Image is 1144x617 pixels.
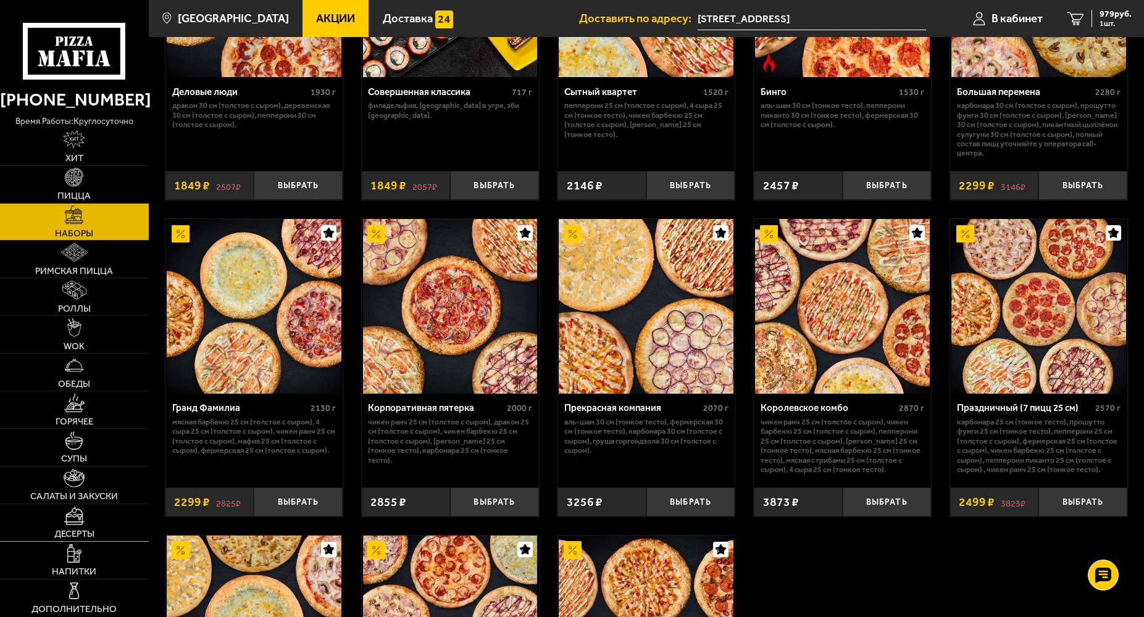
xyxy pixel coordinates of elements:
a: АкционныйПрекрасная компания [557,219,735,394]
s: 2825 ₽ [216,496,241,508]
span: 979 руб. [1100,10,1132,19]
button: Выбрать [1038,487,1127,516]
div: Совершенная классика [368,86,509,98]
button: Выбрать [450,487,538,516]
span: 1520 г [703,87,729,97]
p: Аль-Шам 30 см (тонкое тесто), Пепперони Пиканто 30 см (тонкое тесто), Фермерская 30 см (толстое с... [761,101,925,129]
div: Королевское комбо [761,402,896,414]
span: Роллы [58,304,91,313]
p: Аль-Шам 30 см (тонкое тесто), Фермерская 30 см (тонкое тесто), Карбонара 30 см (толстое с сыром),... [564,417,729,455]
s: 3823 ₽ [1001,496,1025,508]
span: 1930 г [311,87,336,97]
span: 2070 г [703,403,729,413]
button: Выбрать [450,171,538,200]
img: Акционный [172,541,190,559]
span: 2855 ₽ [370,496,406,508]
p: Карбонара 30 см (толстое с сыром), Прошутто Фунги 30 см (толстое с сыром), [PERSON_NAME] 30 см (т... [957,101,1121,158]
span: 2299 ₽ [959,180,995,191]
a: АкционныйПраздничный (7 пицц 25 см) [950,219,1127,394]
span: В кабинет [992,13,1043,25]
span: Доставка [383,13,433,25]
span: [GEOGRAPHIC_DATA] [178,13,289,25]
img: 15daf4d41897b9f0e9f617042186c801.svg [435,10,453,28]
img: Акционный [760,225,778,243]
img: Акционный [564,225,582,243]
span: Горячее [56,417,93,426]
span: 2870 г [899,403,924,413]
span: 1530 г [899,87,924,97]
span: 2570 г [1095,403,1121,413]
div: Корпоративная пятерка [368,402,504,414]
div: Гранд Фамилиа [172,402,308,414]
img: Острое блюдо [760,54,778,72]
button: Выбрать [254,171,342,200]
img: Акционный [367,225,385,243]
span: WOK [64,342,85,351]
button: Выбрать [646,171,735,200]
img: Корпоративная пятерка [363,219,538,394]
img: Акционный [956,225,974,243]
s: 2507 ₽ [216,180,241,191]
s: 2057 ₽ [412,180,437,191]
input: Ваш адрес доставки [698,7,927,30]
span: 1849 ₽ [174,180,210,191]
div: Большая перемена [957,86,1093,98]
div: Деловые люди [172,86,308,98]
span: Пицца [57,191,91,201]
p: Чикен Ранч 25 см (толстое с сыром), Дракон 25 см (толстое с сыром), Чикен Барбекю 25 см (толстое ... [368,417,532,465]
span: Салаты и закуски [30,492,118,501]
button: Выбрать [1038,171,1127,200]
button: Выбрать [843,487,931,516]
div: Прекрасная компания [564,402,700,414]
span: 1 шт. [1100,20,1132,27]
span: Доставить по адресу: [579,13,698,25]
img: Праздничный (7 пицц 25 см) [951,219,1126,394]
p: Карбонара 25 см (тонкое тесто), Прошутто Фунги 25 см (тонкое тесто), Пепперони 25 см (толстое с с... [957,417,1121,474]
s: 3146 ₽ [1001,180,1025,191]
span: 2000 г [507,403,532,413]
button: Выбрать [254,487,342,516]
span: Акции [316,13,355,25]
span: Римская пицца [35,267,113,276]
img: Акционный [172,225,190,243]
span: Обеды [58,379,90,389]
span: Десерты [54,529,94,539]
p: Пепперони 25 см (толстое с сыром), 4 сыра 25 см (тонкое тесто), Чикен Барбекю 25 см (толстое с сы... [564,101,729,139]
p: Филадельфия, [GEOGRAPHIC_DATA] в угре, Эби [GEOGRAPHIC_DATA]. [368,101,532,120]
img: Акционный [564,541,582,559]
span: 3873 ₽ [763,496,799,508]
span: 1849 ₽ [370,180,406,191]
div: Праздничный (7 пицц 25 см) [957,402,1093,414]
span: Напитки [52,567,96,576]
button: Выбрать [646,487,735,516]
span: Наборы [55,229,93,238]
span: 2499 ₽ [959,496,995,508]
p: Мясная Барбекю 25 см (толстое с сыром), 4 сыра 25 см (толстое с сыром), Чикен Ранч 25 см (толстое... [172,417,336,455]
span: Супы [61,454,87,463]
span: Санкт-Петербург, Колпино, Павловская улица, 96, подъезд 1 [698,7,927,30]
a: АкционныйКоролевское комбо [754,219,931,394]
p: Дракон 30 см (толстое с сыром), Деревенская 30 см (толстое с сыром), Пепперони 30 см (толстое с с... [172,101,336,129]
div: Сытный квартет [564,86,700,98]
img: Гранд Фамилиа [167,219,341,394]
img: Королевское комбо [755,219,930,394]
span: 717 г [512,87,532,97]
span: Хит [65,154,83,163]
span: 2280 г [1095,87,1121,97]
span: 3256 ₽ [567,496,603,508]
img: Прекрасная компания [559,219,733,394]
img: Акционный [367,541,385,559]
span: 2130 г [311,403,336,413]
a: АкционныйГранд Фамилиа [165,219,343,394]
span: Дополнительно [31,605,117,614]
span: 2457 ₽ [763,180,799,191]
div: Бинго [761,86,896,98]
span: 2146 ₽ [567,180,603,191]
button: Выбрать [843,171,931,200]
p: Чикен Ранч 25 см (толстое с сыром), Чикен Барбекю 25 см (толстое с сыром), Пепперони 25 см (толст... [761,417,925,474]
a: АкционныйКорпоративная пятерка [362,219,539,394]
span: 2299 ₽ [174,496,210,508]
